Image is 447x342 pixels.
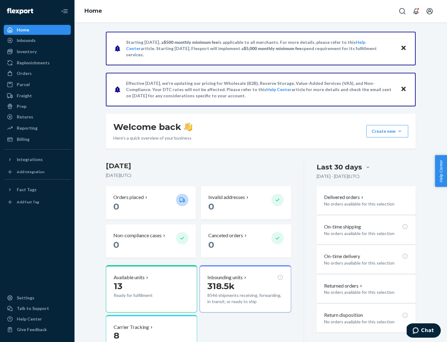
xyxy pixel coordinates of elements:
p: Inbounding units [207,274,243,281]
img: Flexport logo [7,8,33,14]
a: Add Fast Tag [4,197,71,207]
a: Replenishments [4,58,71,68]
div: Add Integration [17,169,44,174]
button: Available units13Ready for fulfillment [106,265,197,312]
div: Orders [17,70,32,76]
div: Prep [17,103,26,109]
span: 8 [114,330,119,341]
span: 0 [113,201,119,212]
button: Close Navigation [58,5,71,17]
button: Invalid addresses 0 [201,186,291,220]
div: Inbounds [17,37,36,44]
div: Give Feedback [17,326,47,333]
p: 8546 shipments receiving, forwarding, in transit, or ready to ship [207,292,283,305]
a: Home [4,25,71,35]
button: Give Feedback [4,325,71,335]
div: Billing [17,136,29,142]
button: Talk to Support [4,303,71,313]
button: Non-compliance cases 0 [106,224,196,258]
a: Billing [4,134,71,144]
span: 0 [113,239,119,250]
p: No orders available for this selection [324,289,408,295]
a: Inventory [4,47,71,57]
button: Close [400,85,408,94]
span: $5,000 monthly minimum fee [244,46,302,51]
div: Parcel [17,81,30,88]
a: Returns [4,112,71,122]
a: Orders [4,68,71,78]
a: Help Center [266,87,291,92]
a: Add Integration [4,167,71,177]
a: Parcel [4,80,71,90]
a: Prep [4,101,71,111]
div: Settings [17,295,34,301]
p: [DATE] - [DATE] ( UTC ) [317,173,359,179]
h3: [DATE] [106,161,291,171]
div: Last 30 days [317,162,362,172]
button: Orders placed 0 [106,186,196,220]
p: Starting [DATE], a is applicable to all merchants. For more details, please refer to this article... [126,39,395,58]
button: Fast Tags [4,185,71,195]
p: No orders available for this selection [324,201,408,207]
a: Reporting [4,123,71,133]
a: Settings [4,293,71,303]
p: On-time delivery [324,253,360,260]
p: No orders available for this selection [324,260,408,266]
img: hand-wave emoji [184,122,192,131]
a: Help Center [4,314,71,324]
p: Canceled orders [208,232,243,239]
button: Canceled orders 0 [201,224,291,258]
span: 318.5k [207,281,235,291]
button: Create new [366,125,408,137]
p: Ready for fulfillment [114,292,171,298]
div: Home [17,27,29,33]
button: Open notifications [410,5,422,17]
button: Open account menu [423,5,436,17]
button: Delivered orders [324,194,365,201]
p: Carrier Tracking [114,324,149,331]
button: Close [400,44,408,53]
div: Help Center [17,316,42,322]
div: Replenishments [17,60,50,66]
a: Inbounds [4,35,71,45]
button: Open Search Box [396,5,409,17]
div: Inventory [17,49,37,55]
button: Returned orders [324,282,363,289]
p: Available units [114,274,145,281]
div: Returns [17,114,33,120]
button: Help Center [435,155,447,187]
iframe: Opens a widget where you can chat to one of our agents [407,323,441,339]
span: $500 monthly minimum fee [164,39,218,45]
span: 13 [114,281,122,291]
a: Home [84,7,102,14]
div: Fast Tags [17,187,37,193]
p: [DATE] ( UTC ) [106,172,291,178]
div: Add Fast Tag [17,199,39,205]
div: Integrations [17,156,43,163]
div: Talk to Support [17,305,49,312]
p: No orders available for this selection [324,319,408,325]
p: No orders available for this selection [324,230,408,237]
p: Invalid addresses [208,194,245,201]
span: 0 [208,239,214,250]
p: Here’s a quick overview of your business [113,135,192,141]
span: 0 [208,201,214,212]
h1: Welcome back [113,121,192,132]
div: Reporting [17,125,38,131]
p: Return disposition [324,312,363,319]
button: Inbounding units318.5k8546 shipments receiving, forwarding, in transit, or ready to ship [200,265,291,312]
p: Orders placed [113,194,144,201]
p: Non-compliance cases [113,232,162,239]
button: Integrations [4,155,71,164]
ol: breadcrumbs [79,2,107,20]
p: On-time shipping [324,223,361,230]
p: Effective [DATE], we're updating our pricing for Wholesale (B2B), Reserve Storage, Value-Added Se... [126,80,395,99]
a: Freight [4,91,71,101]
div: Freight [17,93,32,99]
